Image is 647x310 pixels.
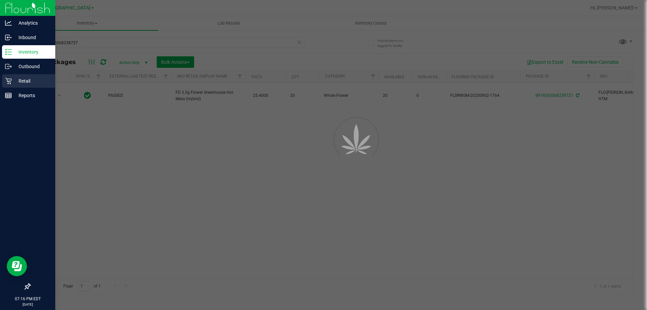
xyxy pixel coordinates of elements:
[5,34,12,41] inline-svg: Inbound
[12,48,52,56] p: Inventory
[5,63,12,70] inline-svg: Outbound
[3,296,52,302] p: 07:16 PM EDT
[5,92,12,99] inline-svg: Reports
[3,302,52,307] p: [DATE]
[5,49,12,55] inline-svg: Inventory
[5,20,12,26] inline-svg: Analytics
[7,256,27,276] iframe: Resource center
[12,91,52,100] p: Reports
[12,77,52,85] p: Retail
[12,62,52,71] p: Outbound
[12,33,52,41] p: Inbound
[5,78,12,84] inline-svg: Retail
[12,19,52,27] p: Analytics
